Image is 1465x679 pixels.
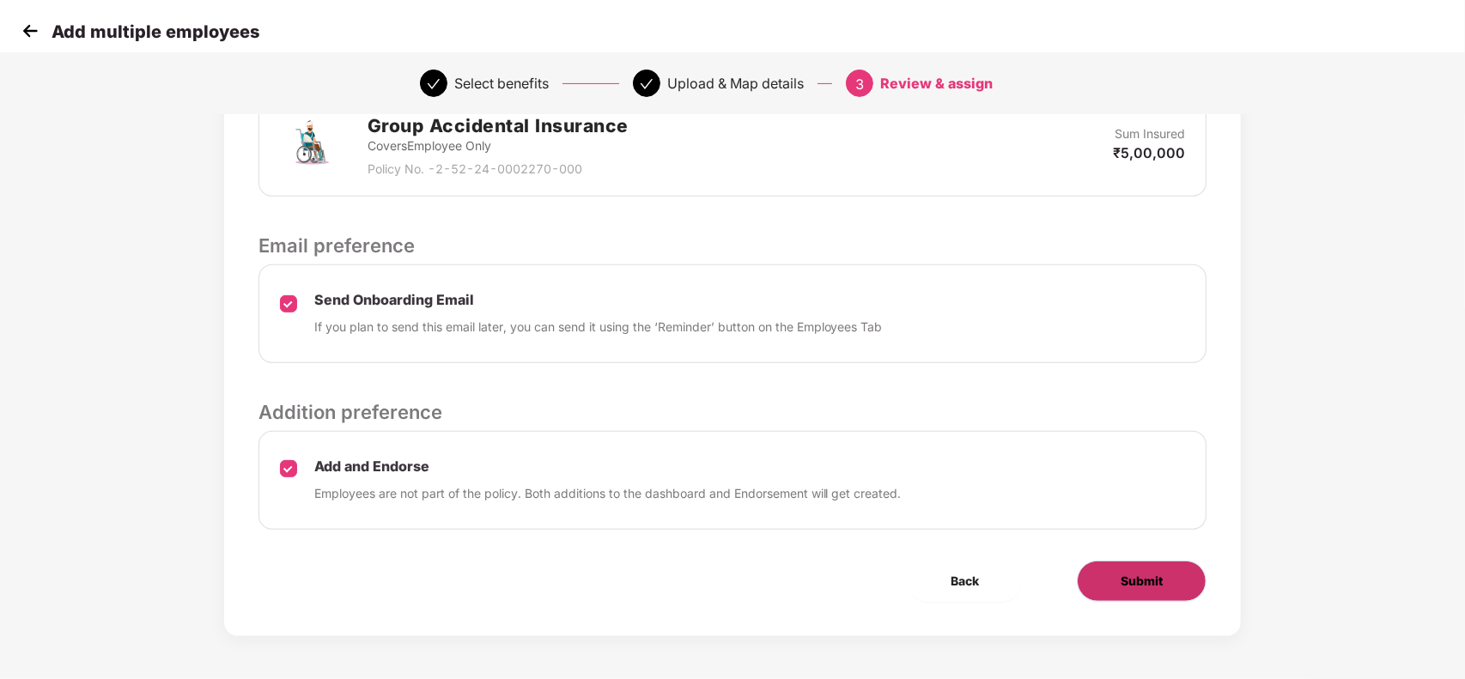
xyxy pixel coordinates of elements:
[1121,572,1163,591] span: Submit
[667,70,804,97] div: Upload & Map details
[368,160,629,179] p: Policy No. - 2-52-24-0002270-000
[368,136,629,155] p: Covers Employee Only
[640,77,653,91] span: check
[880,70,993,97] div: Review & assign
[280,114,342,176] img: svg+xml;base64,PHN2ZyB4bWxucz0iaHR0cDovL3d3dy53My5vcmcvMjAwMC9zdmciIHdpZHRoPSI3MiIgaGVpZ2h0PSI3Mi...
[1113,143,1185,162] p: ₹5,00,000
[951,572,979,591] span: Back
[427,77,441,91] span: check
[314,484,902,503] p: Employees are not part of the policy. Both additions to the dashboard and Endorsement will get cr...
[314,458,902,476] p: Add and Endorse
[1077,561,1207,602] button: Submit
[908,561,1022,602] button: Back
[1115,124,1185,143] p: Sum Insured
[314,318,883,336] p: If you plan to send this email later, you can send it using the ‘Reminder’ button on the Employee...
[258,231,1207,260] p: Email preference
[314,291,883,309] p: Send Onboarding Email
[258,397,1207,427] p: Addition preference
[52,21,259,42] p: Add multiple employees
[855,76,864,93] span: 3
[17,18,43,44] img: svg+xml;base64,PHN2ZyB4bWxucz0iaHR0cDovL3d3dy53My5vcmcvMjAwMC9zdmciIHdpZHRoPSIzMCIgaGVpZ2h0PSIzMC...
[368,112,629,140] h2: Group Accidental Insurance
[454,70,549,97] div: Select benefits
